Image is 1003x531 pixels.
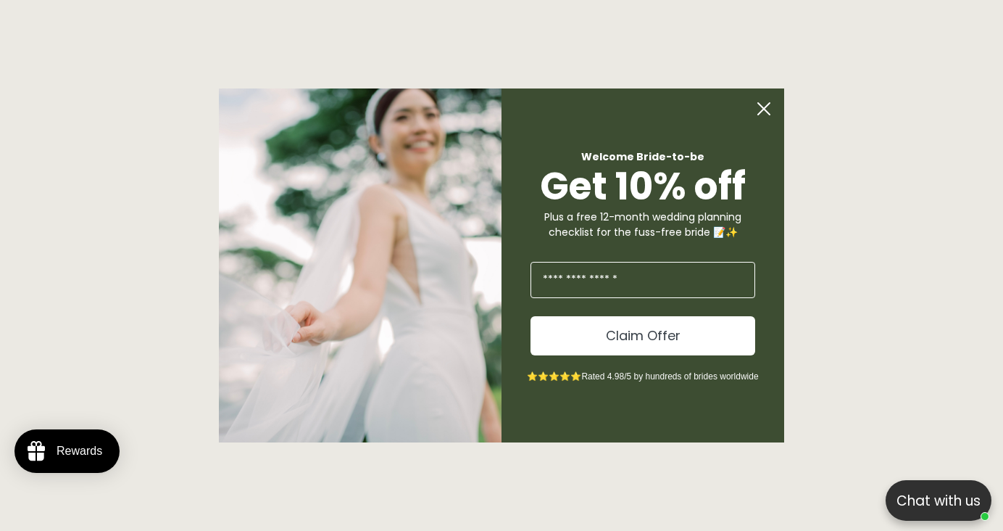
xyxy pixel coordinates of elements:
[530,316,755,355] button: Claim Offer
[57,445,102,458] div: Rewards
[530,262,755,298] input: Enter Your Email
[886,490,991,511] p: Chat with us
[540,160,746,213] span: Get 10% off
[219,88,501,442] img: Bone and Grey
[581,371,758,382] span: Rated 4.98/5 by hundreds of brides worldwide
[886,480,991,521] button: Open chatbox
[581,149,704,164] span: Welcome Bride-to-be
[527,371,581,382] span: ⭐⭐⭐⭐⭐
[544,210,741,239] span: Plus a free 12-month wedding planning checklist for the fuss-free bride 📝✨
[749,94,778,123] button: Close dialog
